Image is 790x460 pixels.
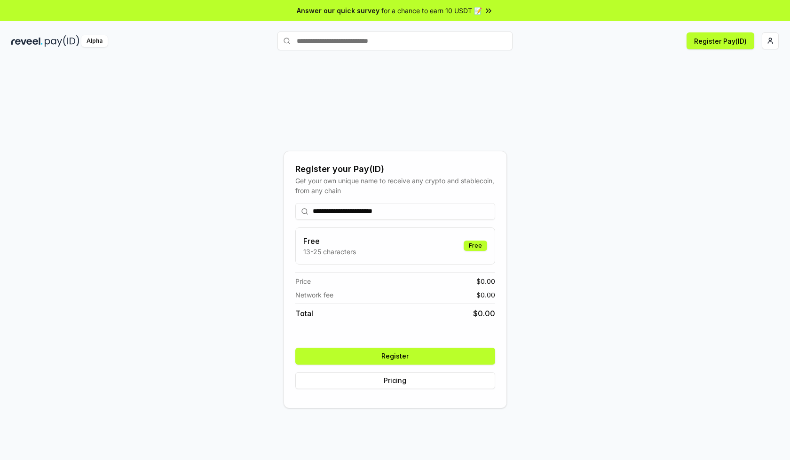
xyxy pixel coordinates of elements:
div: Get your own unique name to receive any crypto and stablecoin, from any chain [295,176,495,195]
span: Total [295,308,313,319]
span: $ 0.00 [473,308,495,319]
button: Register [295,348,495,365]
h3: Free [303,235,356,247]
span: Network fee [295,290,333,300]
div: Free [464,241,487,251]
span: for a chance to earn 10 USDT 📝 [381,6,482,16]
span: Price [295,276,311,286]
div: Register your Pay(ID) [295,163,495,176]
p: 13-25 characters [303,247,356,257]
img: pay_id [45,35,79,47]
button: Register Pay(ID) [687,32,754,49]
button: Pricing [295,372,495,389]
img: reveel_dark [11,35,43,47]
span: $ 0.00 [476,276,495,286]
div: Alpha [81,35,108,47]
span: Answer our quick survey [297,6,379,16]
span: $ 0.00 [476,290,495,300]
